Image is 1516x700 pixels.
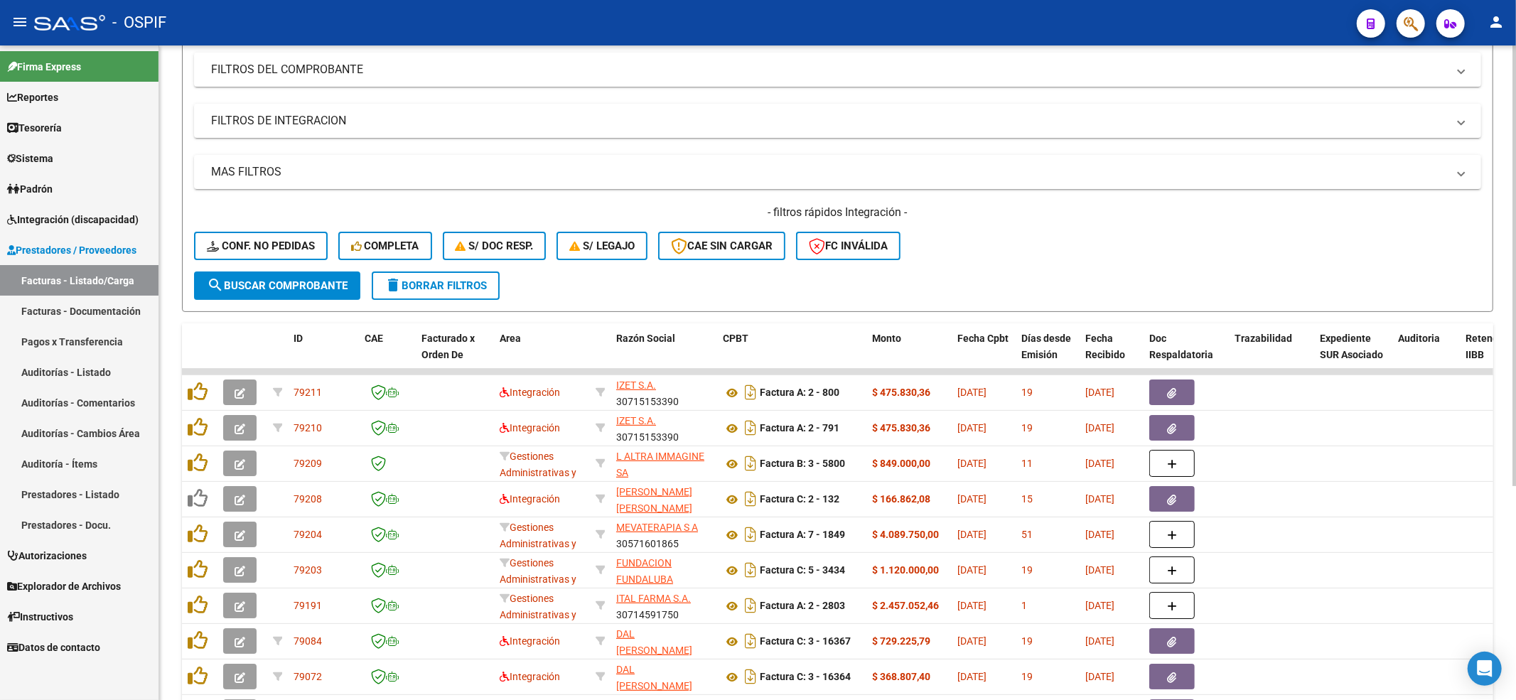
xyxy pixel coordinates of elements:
[872,529,939,540] strong: $ 4.089.750,00
[294,529,322,540] span: 79204
[717,323,866,386] datatable-header-cell: CPBT
[500,671,560,682] span: Integración
[294,564,322,576] span: 79203
[1235,333,1292,344] span: Trazabilidad
[1466,333,1512,360] span: Retencion IIBB
[872,564,939,576] strong: $ 1.120.000,00
[194,232,328,260] button: Conf. no pedidas
[1085,422,1114,434] span: [DATE]
[741,630,760,652] i: Descargar documento
[957,635,987,647] span: [DATE]
[1085,600,1114,611] span: [DATE]
[194,53,1481,87] mat-expansion-panel-header: FILTROS DEL COMPROBANTE
[957,671,987,682] span: [DATE]
[1016,323,1080,386] datatable-header-cell: Días desde Emisión
[7,59,81,75] span: Firma Express
[611,323,717,386] datatable-header-cell: Razón Social
[616,519,711,549] div: 30571601865
[741,416,760,439] i: Descargar documento
[1320,333,1383,360] span: Expediente SUR Asociado
[1149,333,1213,360] span: Doc Respaldatoria
[1144,323,1229,386] datatable-header-cell: Doc Respaldatoria
[194,104,1481,138] mat-expansion-panel-header: FILTROS DE INTEGRACION
[494,323,590,386] datatable-header-cell: Area
[616,486,692,514] span: [PERSON_NAME] [PERSON_NAME]
[957,387,987,398] span: [DATE]
[1392,323,1460,386] datatable-header-cell: Auditoria
[741,452,760,475] i: Descargar documento
[372,271,500,300] button: Borrar Filtros
[1085,458,1114,469] span: [DATE]
[741,559,760,581] i: Descargar documento
[385,276,402,294] mat-icon: delete
[616,664,692,691] span: DAL [PERSON_NAME]
[194,155,1481,189] mat-expansion-panel-header: MAS FILTROS
[616,626,711,656] div: 23046436164
[1021,333,1071,360] span: Días desde Emisión
[7,181,53,197] span: Padrón
[872,493,930,505] strong: $ 166.862,08
[671,239,773,252] span: CAE SIN CARGAR
[616,591,711,620] div: 30714591750
[500,522,576,566] span: Gestiones Administrativas y Otros
[616,333,675,344] span: Razón Social
[760,601,845,612] strong: Factura A: 2 - 2803
[616,413,711,443] div: 30715153390
[1229,323,1314,386] datatable-header-cell: Trazabilidad
[872,333,901,344] span: Monto
[1085,493,1114,505] span: [DATE]
[1021,529,1033,540] span: 51
[616,377,711,407] div: 30715153390
[957,529,987,540] span: [DATE]
[957,493,987,505] span: [DATE]
[385,279,487,292] span: Borrar Filtros
[957,458,987,469] span: [DATE]
[7,90,58,105] span: Reportes
[11,14,28,31] mat-icon: menu
[616,522,698,533] span: MEVATERAPIA S A
[211,164,1447,180] mat-panel-title: MAS FILTROS
[616,557,673,585] span: FUNDACION FUNDALUBA
[194,271,360,300] button: Buscar Comprobante
[500,333,521,344] span: Area
[616,379,656,391] span: IZET S.A.
[1085,635,1114,647] span: [DATE]
[760,529,845,541] strong: Factura A: 7 - 1849
[796,232,901,260] button: FC Inválida
[1080,323,1144,386] datatable-header-cell: Fecha Recibido
[872,671,930,682] strong: $ 368.807,40
[616,555,711,585] div: 30708116811
[760,387,839,399] strong: Factura A: 2 - 800
[294,671,322,682] span: 79072
[616,662,711,691] div: 23046436164
[760,672,851,683] strong: Factura C: 3 - 16364
[7,548,87,564] span: Autorizaciones
[7,151,53,166] span: Sistema
[500,493,560,505] span: Integración
[359,323,416,386] datatable-header-cell: CAE
[809,239,888,252] span: FC Inválida
[421,333,475,360] span: Facturado x Orden De
[294,422,322,434] span: 79210
[957,600,987,611] span: [DATE]
[7,640,100,655] span: Datos de contacto
[294,458,322,469] span: 79209
[741,381,760,404] i: Descargar documento
[866,323,952,386] datatable-header-cell: Monto
[351,239,419,252] span: Completa
[1085,333,1125,360] span: Fecha Recibido
[207,279,348,292] span: Buscar Comprobante
[211,62,1447,77] mat-panel-title: FILTROS DEL COMPROBANTE
[416,323,494,386] datatable-header-cell: Facturado x Orden De
[456,239,534,252] span: S/ Doc Resp.
[1021,387,1033,398] span: 19
[952,323,1016,386] datatable-header-cell: Fecha Cpbt
[7,120,62,136] span: Tesorería
[365,333,383,344] span: CAE
[741,523,760,546] i: Descargar documento
[957,333,1009,344] span: Fecha Cpbt
[872,387,930,398] strong: $ 475.830,36
[294,333,303,344] span: ID
[1468,652,1502,686] div: Open Intercom Messenger
[957,422,987,434] span: [DATE]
